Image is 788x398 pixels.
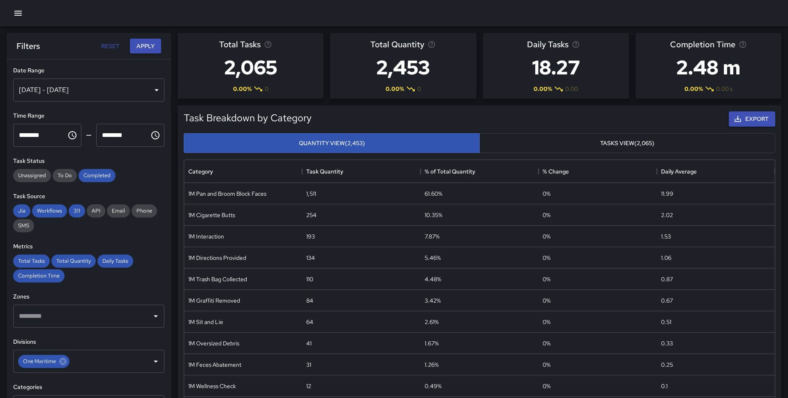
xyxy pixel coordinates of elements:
[425,361,439,369] div: 1.26%
[51,257,96,264] span: Total Quantity
[32,204,67,218] div: Workflows
[306,318,313,326] div: 64
[425,190,442,198] div: 61.60%
[527,51,585,84] h3: 18.27
[425,382,441,390] div: 0.49%
[661,160,697,183] div: Daily Average
[538,160,656,183] div: % Change
[527,38,568,51] span: Daily Tasks
[13,222,34,229] span: SMS
[661,339,673,347] div: 0.33
[670,51,747,84] h3: 2.48 m
[565,85,578,93] span: 0.00
[188,296,240,305] div: 1M Graffiti Removed
[51,255,96,268] div: Total Quantity
[306,211,317,219] div: 254
[13,157,164,166] h6: Task Status
[661,275,673,283] div: 0.87
[729,111,775,127] button: Export
[425,296,441,305] div: 3.42%
[18,355,69,368] div: One Maritime
[13,79,164,102] div: [DATE] - [DATE]
[264,40,272,49] svg: Total number of tasks in the selected period, compared to the previous period.
[64,127,81,143] button: Choose time, selected time is 12:00 AM
[79,172,116,179] span: Completed
[13,204,30,218] div: Jia
[661,254,671,262] div: 1.06
[306,382,311,390] div: 12
[425,318,439,326] div: 2.61%
[661,318,671,326] div: 0.51
[543,190,550,198] span: 0 %
[188,190,266,198] div: 1M Pan and Broom Block Faces
[13,272,65,279] span: Completion Time
[32,207,67,214] span: Workflows
[425,211,442,219] div: 10.35%
[370,38,424,51] span: Total Quantity
[306,275,313,283] div: 110
[661,382,668,390] div: 0.1
[543,339,550,347] span: 0 %
[425,339,439,347] div: 1.67%
[716,85,733,93] span: 0.00 s
[657,160,775,183] div: Daily Average
[13,338,164,347] h6: Divisions
[543,382,550,390] span: 0 %
[97,39,123,54] button: Reset
[661,296,673,305] div: 0.67
[87,204,105,218] div: API
[543,361,550,369] span: 0 %
[421,160,538,183] div: % of Total Quantity
[670,38,735,51] span: Completion Time
[684,85,703,93] span: 0.00 %
[661,190,673,198] div: 11.99
[302,160,420,183] div: Task Quantity
[107,204,130,218] div: Email
[428,40,436,49] svg: Total task quantity in the selected period, compared to the previous period.
[107,207,130,214] span: Email
[13,255,50,268] div: Total Tasks
[97,257,133,264] span: Daily Tasks
[18,356,61,366] span: One Maritime
[543,275,550,283] span: 0 %
[13,169,51,182] div: Unassigned
[543,254,550,262] span: 0 %
[184,111,312,125] h5: Task Breakdown by Category
[188,254,246,262] div: 1M Directions Provided
[13,66,164,75] h6: Date Range
[69,204,85,218] div: 311
[188,211,235,219] div: 1M Cigarette Butts
[188,160,213,183] div: Category
[370,51,436,84] h3: 2,453
[265,85,268,93] span: 0
[425,232,439,241] div: 7.87%
[543,296,550,305] span: 0 %
[543,211,550,219] span: 0 %
[233,85,252,93] span: 0.00 %
[534,85,552,93] span: 0.00 %
[572,40,580,49] svg: Average number of tasks per day in the selected period, compared to the previous period.
[13,172,51,179] span: Unassigned
[661,361,673,369] div: 0.25
[132,204,157,218] div: Phone
[147,127,164,143] button: Choose time, selected time is 11:59 PM
[97,255,133,268] div: Daily Tasks
[661,232,671,241] div: 1.53
[13,207,30,214] span: Jia
[188,361,241,369] div: 1M Feces Abatement
[13,111,164,120] h6: Time Range
[386,85,404,93] span: 0.00 %
[188,339,239,347] div: 1M Oversized Debris
[543,160,569,183] div: % Change
[130,39,161,54] button: Apply
[661,211,673,219] div: 2.02
[53,172,77,179] span: To Do
[53,169,77,182] div: To Do
[16,39,40,53] h6: Filters
[184,133,480,153] button: Quantity View(2,453)
[13,219,34,232] div: SMS
[306,339,312,347] div: 41
[79,169,116,182] div: Completed
[425,275,441,283] div: 4.48%
[188,275,247,283] div: 1M Trash Bag Collected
